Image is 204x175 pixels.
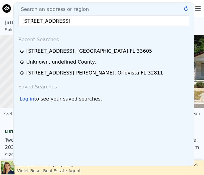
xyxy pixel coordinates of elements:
[17,168,81,174] div: Violet Rose , Real Estate Agent
[2,4,11,13] img: Pellego
[16,78,192,93] div: Saved Searches
[5,129,199,134] div: Listing Remarks (Historical)
[34,95,102,103] span: to see your saved searches.
[26,48,152,55] div: [STREET_ADDRESS] , [GEOGRAPHIC_DATA] , FL 33605
[18,15,189,26] input: Enter an address, city, region, neighborhood or zip code
[16,6,89,13] span: Search an address or region
[5,137,199,158] div: Two story home with upstairs unit. House does need repairs. Good project for a 203K Rehab loan. N...
[1,161,15,174] img: Violet Rose
[26,69,163,77] div: [STREET_ADDRESS][PERSON_NAME] , Orlovista , FL 32811
[16,31,192,46] div: Recent Searches
[26,58,96,66] div: Unknown , undefined County ,
[5,19,162,25] div: [STREET_ADDRESS] , [GEOGRAPHIC_DATA] , FL 33605
[4,112,76,116] div: Sold by [PERSON_NAME] & ASSOCIATES .
[20,95,34,103] div: Log in
[20,48,190,55] a: [STREET_ADDRESS], [GEOGRAPHIC_DATA],FL 33605
[20,69,190,77] a: [STREET_ADDRESS][PERSON_NAME], Orlovista,FL 32811
[20,58,190,66] a: Unknown, undefined County,
[5,27,47,33] div: Sold [DATE] for $10k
